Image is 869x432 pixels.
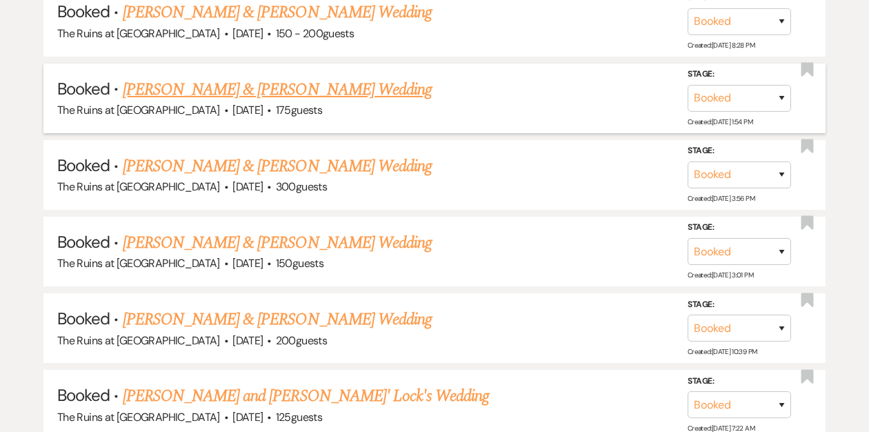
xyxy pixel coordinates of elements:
[688,374,791,389] label: Stage:
[57,1,110,22] span: Booked
[688,40,755,49] span: Created: [DATE] 8:28 PM
[688,67,791,82] label: Stage:
[688,144,791,159] label: Stage:
[57,384,110,406] span: Booked
[276,410,322,424] span: 125 guests
[57,26,220,41] span: The Ruins at [GEOGRAPHIC_DATA]
[232,410,263,424] span: [DATE]
[232,256,263,271] span: [DATE]
[57,179,220,194] span: The Ruins at [GEOGRAPHIC_DATA]
[232,333,263,348] span: [DATE]
[123,384,490,409] a: [PERSON_NAME] and [PERSON_NAME]' Lock's Wedding
[123,307,432,332] a: [PERSON_NAME] & [PERSON_NAME] Wedding
[57,103,220,117] span: The Ruins at [GEOGRAPHIC_DATA]
[57,231,110,253] span: Booked
[57,308,110,329] span: Booked
[276,26,354,41] span: 150 - 200 guests
[57,333,220,348] span: The Ruins at [GEOGRAPHIC_DATA]
[688,117,752,126] span: Created: [DATE] 1:54 PM
[232,103,263,117] span: [DATE]
[276,103,322,117] span: 175 guests
[276,333,327,348] span: 200 guests
[57,256,220,271] span: The Ruins at [GEOGRAPHIC_DATA]
[688,220,791,235] label: Stage:
[57,78,110,99] span: Booked
[57,410,220,424] span: The Ruins at [GEOGRAPHIC_DATA]
[123,77,432,102] a: [PERSON_NAME] & [PERSON_NAME] Wedding
[57,155,110,176] span: Booked
[232,26,263,41] span: [DATE]
[276,179,327,194] span: 300 guests
[688,271,753,279] span: Created: [DATE] 3:01 PM
[688,347,757,356] span: Created: [DATE] 10:39 PM
[123,154,432,179] a: [PERSON_NAME] & [PERSON_NAME] Wedding
[688,194,755,203] span: Created: [DATE] 3:56 PM
[232,179,263,194] span: [DATE]
[123,230,432,255] a: [PERSON_NAME] & [PERSON_NAME] Wedding
[276,256,323,271] span: 150 guests
[688,297,791,313] label: Stage:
